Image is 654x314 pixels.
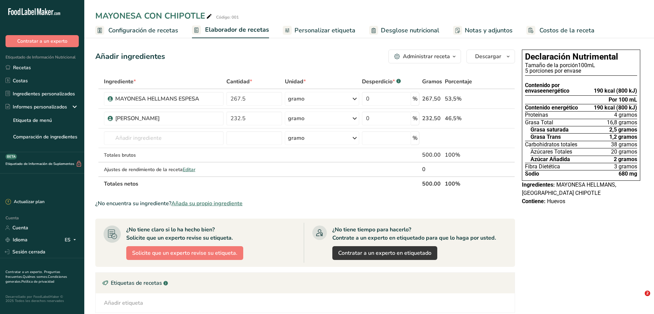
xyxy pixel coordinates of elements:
font: 20 gramos [611,148,637,155]
a: Personalizar etiqueta [283,23,355,38]
font: 38 gramos [611,141,637,148]
font: Código: 001 [216,14,239,20]
font: 500.00 [422,180,441,188]
font: Editar [183,166,195,173]
font: Unidad [285,78,303,85]
font: ES [65,237,71,243]
font: energético [543,87,569,94]
font: 500.00 [422,151,441,159]
font: Desperdicio [362,78,393,85]
button: Contratar a un experto [6,35,79,47]
font: Ingredientes: [522,181,555,188]
font: Grasa Total [525,119,553,126]
font: Totales brutos [104,152,136,158]
font: Etiqueta de menú [13,117,52,124]
font: [PERSON_NAME] [115,115,160,122]
font: 2025 Todos los derechos reservados [6,299,64,303]
font: Por 100 mL [609,96,637,103]
font: Contratar a un experto [17,38,67,44]
button: Descargar [467,50,515,63]
a: Notas y adjuntos [453,23,513,38]
font: Idioma [13,237,28,243]
font: 2 [646,291,649,295]
font: Añadir ingredientes [95,51,165,62]
font: Informes personalizados [13,104,67,110]
font: Contrate a un experto en etiquetado para que lo haga por usted. [332,234,496,242]
font: Solicite que un experto revise su etiqueta. [132,249,237,257]
font: Fibra Dietética [525,163,560,170]
button: Solicite que un experto revise su etiqueta. [126,246,243,260]
font: Solicite que un experto revise su etiqueta. [126,234,233,242]
font: 2 gramos [614,156,637,163]
a: Contratar a un experto. [6,270,43,274]
font: ¿No tiene tiempo para hacerlo? [332,226,411,233]
a: Configuración de recetas [95,23,178,38]
font: Sesión cerrada [12,249,45,255]
font: Ingredientes personalizados [13,91,75,97]
font: Ingrediente [104,78,133,85]
button: Administrar receta [388,50,461,63]
font: Ajustes de rendimiento de la receta [104,166,183,173]
font: Etiquetado de Información de Suplementos [6,161,74,166]
font: Configuración de recetas [108,26,178,34]
font: Contenido energético [525,104,578,111]
a: Contratar a un experto en etiquetado [332,246,437,260]
font: ¿No tiene claro si lo ha hecho bien? [126,226,215,233]
font: Descargar [475,53,501,60]
iframe: Chat en vivo de Intercom [631,291,647,307]
font: 190 kcal (800 kJ) [594,87,637,94]
font: Proteínas [525,112,548,118]
font: 267,50 [422,95,441,103]
font: ¿No encuentra su ingrediente? [95,200,171,207]
font: Azúcares Totales [530,148,572,155]
font: 2,5 gramos [609,126,637,133]
font: Comparación de ingredientes [13,134,77,140]
a: Condiciones generales. [6,274,67,284]
font: 1,2 gramos [609,134,637,140]
font: Grasa saturada [530,126,569,133]
a: Quiénes somos. [23,274,48,279]
font: gramo [288,95,304,103]
font: Costas [13,77,28,84]
font: Totales netos [104,180,138,188]
font: Contiene: [522,198,546,205]
a: Política de privacidad [21,279,54,284]
font: Cuenta [12,224,28,231]
font: Contratar a un experto en etiquetado [338,249,431,257]
font: MAYONESA CON CHIPOTLE [95,10,205,21]
font: Contenido por envase [525,82,560,94]
font: 100mL [578,62,595,69]
font: Desarrollado por FoodLabelMaker © [6,294,63,299]
font: gramo [288,115,304,122]
a: Desglose nutricional [369,23,439,38]
font: BETA [7,154,15,159]
font: Grasa Trans [530,134,561,140]
font: Desglose nutricional [381,26,439,34]
font: Declaración Nutrimental [525,52,618,62]
font: 53,5% [445,95,462,103]
font: Personalizar etiqueta [294,26,355,34]
font: 3 gramos [614,163,637,170]
font: Etiquetas de recetas [111,279,162,287]
font: gramo [288,134,304,142]
font: Huevos [547,198,565,205]
font: Preguntas frecuentes. [6,270,60,279]
font: Recetas [13,64,31,71]
font: Cuenta [6,215,19,221]
font: Elaborador de recetas [205,25,269,34]
font: MAYONESA HELLMANS ESPESA [115,95,199,103]
font: Actualizar plan [14,199,44,205]
font: 190 kcal (800 kJ) [594,104,637,111]
font: 4 gramos [614,112,637,118]
font: 46,5% [445,115,462,122]
font: 16,8 gramos [607,119,637,126]
font: Sodio [525,170,539,177]
font: 5 porciones por envase [525,67,581,74]
font: Carbohidratos totales [525,141,577,148]
font: 680 mg [619,170,637,177]
font: Azúcar Añadida [530,156,570,163]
